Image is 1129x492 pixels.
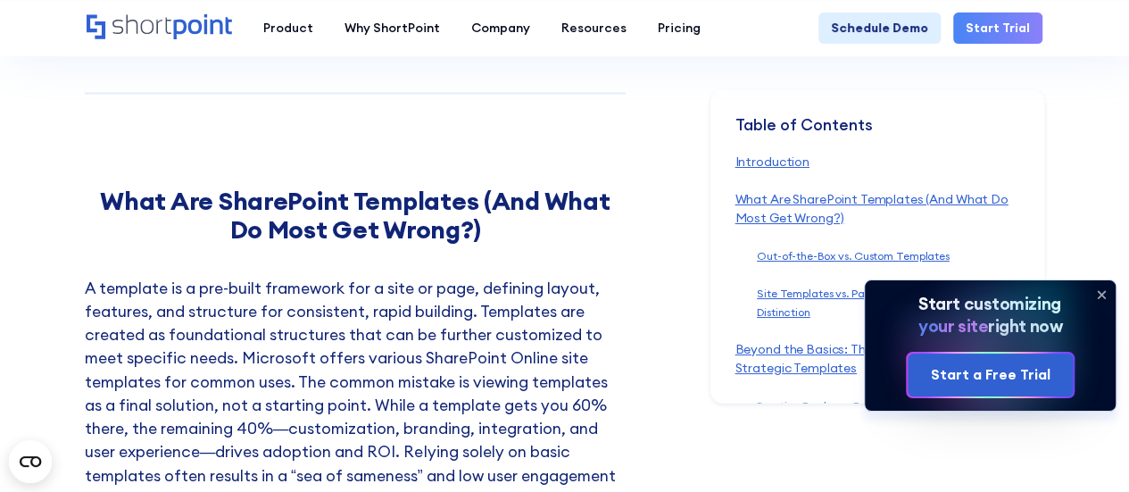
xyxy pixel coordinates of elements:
button: Open CMP widget [9,440,52,483]
div: Pricing [658,19,701,38]
div: Widget chat [808,285,1129,492]
a: Beyond the Basics: The Business Case for Strategic Templates‍ [735,340,980,375]
a: What Are SharePoint Templates (And What Do Most Get Wrong?)‍ [735,190,1009,225]
a: Schedule Demo [818,13,941,44]
div: Start a Free Trial [930,364,1050,386]
a: Site Templates vs. Page Templates: A Critical Distinction‍ [757,286,989,318]
a: Company [455,13,545,44]
a: Product [247,13,328,44]
a: Start a Free Trial [908,354,1072,397]
div: Why ShortPoint [345,19,440,38]
a: Start Trial [953,13,1042,44]
a: Home [87,14,232,41]
a: Out-of-the-Box vs. Custom Templates‍ [757,248,950,262]
div: Resources [561,19,627,38]
div: Product [263,19,313,38]
a: Why ShortPoint [328,13,455,44]
a: Introduction‍ [735,153,809,169]
div: Table of Contents ‍ [735,114,1020,152]
iframe: Chat Widget [808,285,1129,492]
a: Resources [545,13,642,44]
a: Boosting Employee Engagement and Adoption‍ [757,398,990,412]
strong: What Are SharePoint Templates (And What Do Most Get Wrong?) [100,185,610,246]
div: Company [471,19,530,38]
a: Pricing [642,13,716,44]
